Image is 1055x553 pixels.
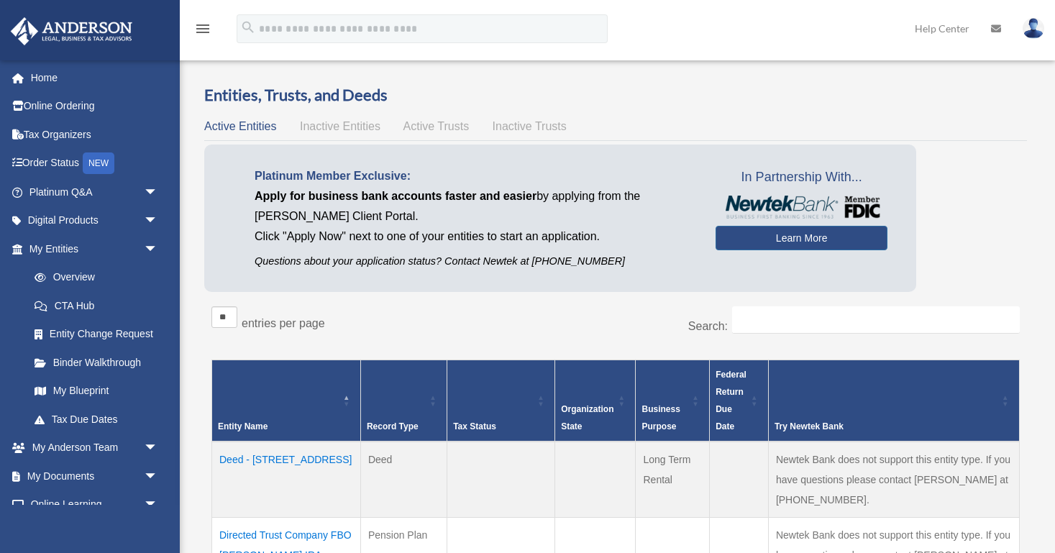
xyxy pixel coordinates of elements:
p: Questions about your application status? Contact Newtek at [PHONE_NUMBER] [255,252,694,270]
div: NEW [83,152,114,174]
div: Try Newtek Bank [775,418,997,435]
a: Binder Walkthrough [20,348,173,377]
img: Anderson Advisors Platinum Portal [6,17,137,45]
a: My Entitiesarrow_drop_down [10,234,173,263]
span: Organization State [561,404,613,431]
span: Active Entities [204,120,276,132]
span: Tax Status [453,421,496,431]
th: Business Purpose: Activate to sort [636,360,710,442]
img: User Pic [1023,18,1044,39]
span: In Partnership With... [716,166,887,189]
a: Online Learningarrow_drop_down [10,490,180,519]
p: Click "Apply Now" next to one of your entities to start an application. [255,227,694,247]
span: Record Type [367,421,419,431]
th: Organization State: Activate to sort [555,360,636,442]
th: Tax Status: Activate to sort [447,360,555,442]
i: menu [194,20,211,37]
a: My Documentsarrow_drop_down [10,462,180,490]
a: My Blueprint [20,377,173,406]
img: NewtekBankLogoSM.png [723,196,880,219]
a: Order StatusNEW [10,149,180,178]
a: Online Ordering [10,92,180,121]
th: Entity Name: Activate to invert sorting [212,360,361,442]
a: Tax Due Dates [20,405,173,434]
a: Platinum Q&Aarrow_drop_down [10,178,180,206]
th: Record Type: Activate to sort [360,360,447,442]
th: Try Newtek Bank : Activate to sort [768,360,1019,442]
span: arrow_drop_down [144,206,173,236]
span: Inactive Trusts [493,120,567,132]
p: Platinum Member Exclusive: [255,166,694,186]
h3: Entities, Trusts, and Deeds [204,84,1027,106]
td: Long Term Rental [636,442,710,518]
a: CTA Hub [20,291,173,320]
a: menu [194,25,211,37]
td: Deed [360,442,447,518]
span: Inactive Entities [300,120,380,132]
a: Digital Productsarrow_drop_down [10,206,180,235]
a: Overview [20,263,165,292]
span: arrow_drop_down [144,178,173,207]
a: Learn More [716,226,887,250]
span: arrow_drop_down [144,234,173,264]
td: Deed - [STREET_ADDRESS] [212,442,361,518]
i: search [240,19,256,35]
span: Federal Return Due Date [716,370,746,431]
p: by applying from the [PERSON_NAME] Client Portal. [255,186,694,227]
label: entries per page [242,317,325,329]
a: Entity Change Request [20,320,173,349]
th: Federal Return Due Date: Activate to sort [710,360,769,442]
span: arrow_drop_down [144,462,173,491]
span: Entity Name [218,421,268,431]
span: Active Trusts [403,120,470,132]
label: Search: [688,320,728,332]
span: arrow_drop_down [144,490,173,520]
a: Tax Organizers [10,120,180,149]
span: Business Purpose [641,404,680,431]
td: Newtek Bank does not support this entity type. If you have questions please contact [PERSON_NAME]... [768,442,1019,518]
a: My Anderson Teamarrow_drop_down [10,434,180,462]
span: arrow_drop_down [144,434,173,463]
a: Home [10,63,180,92]
span: Apply for business bank accounts faster and easier [255,190,536,202]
